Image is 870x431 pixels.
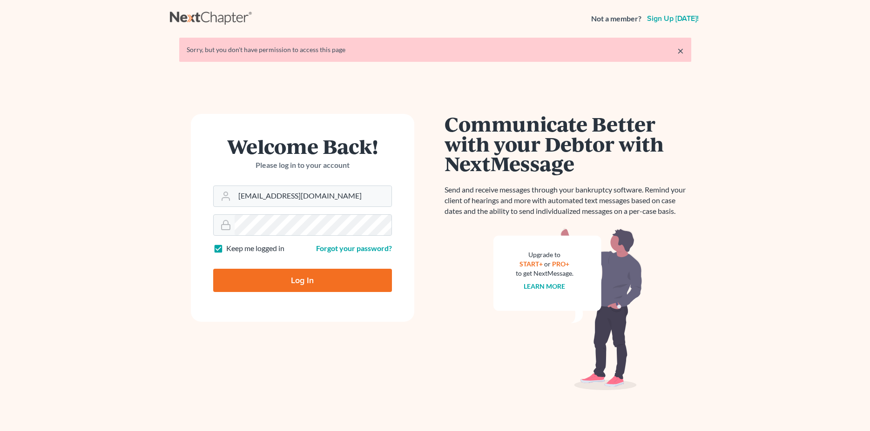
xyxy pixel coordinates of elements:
[519,260,543,268] a: START+
[677,45,684,56] a: ×
[226,243,284,254] label: Keep me logged in
[645,15,701,22] a: Sign up [DATE]!
[213,136,392,156] h1: Welcome Back!
[493,228,642,391] img: nextmessage_bg-59042aed3d76b12b5cd301f8e5b87938c9018125f34e5fa2b7a6b67550977c72.svg
[516,250,573,259] div: Upgrade to
[552,260,569,268] a: PRO+
[187,45,684,54] div: Sorry, but you don't have permission to access this page
[235,186,391,206] input: Email Address
[316,244,392,252] a: Forgot your password?
[544,260,551,268] span: or
[445,185,691,217] p: Send and receive messages through your bankruptcy software. Remind your client of hearings and mo...
[516,269,573,278] div: to get NextMessage.
[213,160,392,171] p: Please log in to your account
[213,269,392,292] input: Log In
[591,13,641,24] strong: Not a member?
[524,282,565,290] a: Learn more
[445,114,691,173] h1: Communicate Better with your Debtor with NextMessage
